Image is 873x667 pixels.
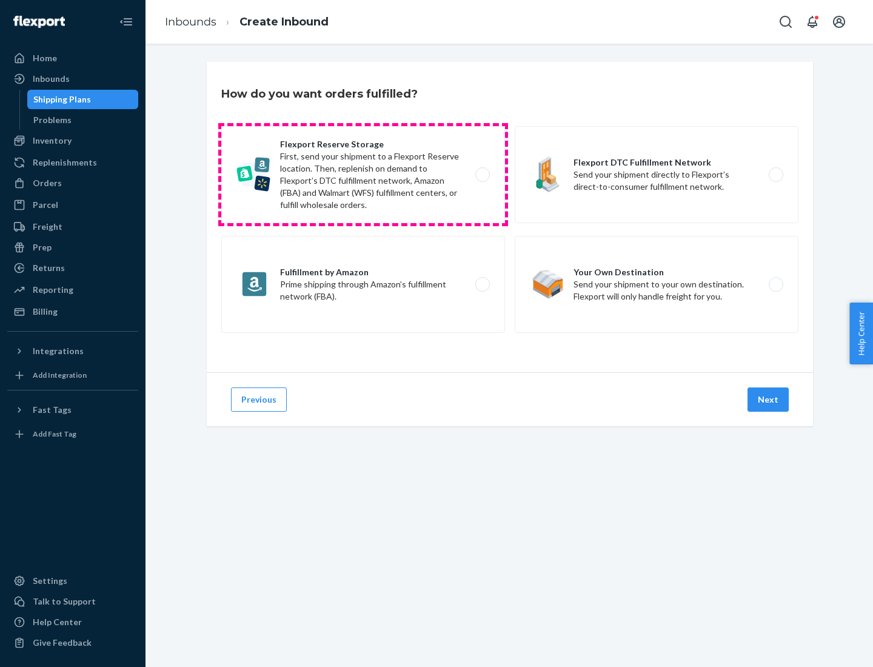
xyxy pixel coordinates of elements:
a: Inbounds [165,15,216,28]
button: Next [748,387,789,412]
button: Give Feedback [7,633,138,652]
a: Problems [27,110,139,130]
a: Shipping Plans [27,90,139,109]
a: Create Inbound [239,15,329,28]
div: Talk to Support [33,595,96,608]
div: Home [33,52,57,64]
img: Flexport logo [13,16,65,28]
div: Fast Tags [33,404,72,416]
a: Inventory [7,131,138,150]
div: Reporting [33,284,73,296]
div: Problems [33,114,72,126]
a: Add Integration [7,366,138,385]
a: Billing [7,302,138,321]
div: Add Integration [33,370,87,380]
div: Inbounds [33,73,70,85]
button: Integrations [7,341,138,361]
div: Orders [33,177,62,189]
button: Fast Tags [7,400,138,420]
a: Freight [7,217,138,236]
a: Home [7,49,138,68]
a: Add Fast Tag [7,424,138,444]
a: Prep [7,238,138,257]
button: Open account menu [827,10,851,34]
div: Replenishments [33,156,97,169]
a: Parcel [7,195,138,215]
a: Talk to Support [7,592,138,611]
a: Replenishments [7,153,138,172]
div: Prep [33,241,52,253]
button: Open notifications [800,10,824,34]
a: Returns [7,258,138,278]
button: Open Search Box [774,10,798,34]
a: Help Center [7,612,138,632]
div: Billing [33,306,58,318]
div: Freight [33,221,62,233]
div: Parcel [33,199,58,211]
div: Add Fast Tag [33,429,76,439]
div: Inventory [33,135,72,147]
ol: breadcrumbs [155,4,338,40]
div: Integrations [33,345,84,357]
button: Previous [231,387,287,412]
button: Close Navigation [114,10,138,34]
a: Settings [7,571,138,591]
div: Settings [33,575,67,587]
div: Shipping Plans [33,93,91,106]
button: Help Center [849,303,873,364]
div: Give Feedback [33,637,92,649]
h3: How do you want orders fulfilled? [221,86,418,102]
div: Returns [33,262,65,274]
div: Help Center [33,616,82,628]
a: Orders [7,173,138,193]
a: Inbounds [7,69,138,89]
a: Reporting [7,280,138,300]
